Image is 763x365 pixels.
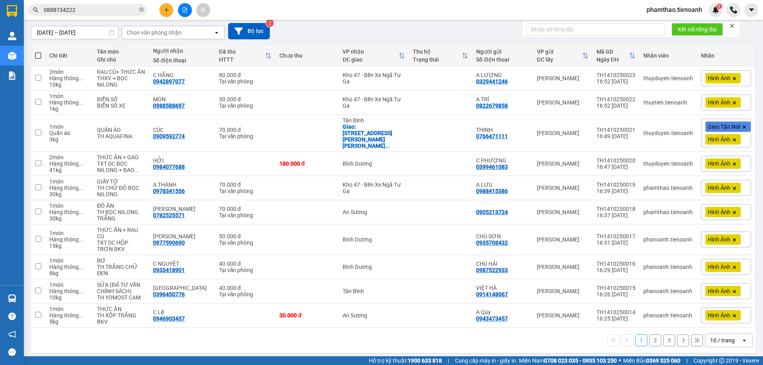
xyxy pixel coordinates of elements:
[97,239,145,252] div: TXT DC HỘP TRƠN BKV
[476,239,508,246] div: 0935708432
[537,75,589,81] div: [PERSON_NAME]
[343,117,405,124] div: Tân Bình
[164,7,169,13] span: plus
[596,206,635,212] div: TH1410250018
[153,157,211,164] div: HỞI
[97,294,145,301] div: TH YOMOST CAM
[526,23,665,36] input: Nhập số tổng đài
[49,69,89,75] div: 2 món
[596,233,635,239] div: TH1410250017
[643,185,693,191] div: phamthao.tienoanh
[79,236,83,243] span: ...
[8,348,16,356] span: message
[476,164,508,170] div: 0399461083
[476,291,508,297] div: 0914148067
[49,178,89,185] div: 1 món
[719,358,724,363] span: copyright
[533,45,593,66] th: Toggle SortBy
[213,29,220,36] svg: open
[476,102,508,109] div: 0822679858
[49,257,89,264] div: 1 món
[97,312,145,325] div: TH XỐP TRẮNG BKV
[649,334,661,346] button: 2
[49,93,89,99] div: 1 món
[537,56,582,63] div: ĐC lấy
[97,203,145,209] div: ĐỒ ĂN
[369,356,442,365] span: Hỗ trợ kỹ thuật:
[153,291,185,297] div: 0396450776
[8,330,16,338] span: notification
[49,312,89,319] div: Hàng thông thường
[49,236,89,243] div: Hàng thông thường
[537,99,589,106] div: [PERSON_NAME]
[343,96,405,109] div: Kho 47 - Bến Xe Ngã Tư Ga
[153,206,211,212] div: GIA BẢO
[97,257,145,264] div: BƠ
[97,102,145,109] div: BIỂN SỐ XE
[708,136,730,143] span: Hình Ảnh
[33,7,39,13] span: search
[476,133,508,139] div: 0766471111
[127,29,182,37] div: Chọn văn phòng nhận
[343,48,399,55] div: VP nhận
[476,182,529,188] div: A LƯU
[537,185,589,191] div: [PERSON_NAME]
[643,209,693,215] div: phamthao.tienoanh
[228,23,270,39] button: Bộ lọc
[49,185,89,191] div: Hàng thông thường
[49,230,89,236] div: 1 món
[537,48,582,55] div: VP gửi
[708,99,730,106] span: Hình Ảnh
[219,72,272,78] div: 80.000 đ
[153,267,185,273] div: 0933418901
[596,188,635,194] div: 16:39 [DATE]
[266,19,274,27] sup: 2
[153,285,211,291] div: THỤY
[343,209,405,215] div: An Sương
[49,270,89,276] div: 8 kg
[97,48,145,55] div: Tên món
[219,133,272,139] div: Tại văn phòng
[476,127,529,133] div: THỊNH
[79,209,83,215] span: ...
[476,188,508,194] div: 0988415386
[79,264,83,270] span: ...
[708,123,740,130] span: Giao Tận Nơi
[730,6,737,14] img: phone-icon
[44,6,137,14] input: Tìm tên, số ĐT hoặc mã đơn
[640,5,709,15] span: phamthao.tienoanh
[343,182,405,194] div: Kho 47 - Bến Xe Ngã Tư Ga
[643,99,693,106] div: thuytien.tienoanh
[97,227,145,239] div: THỨC ĂN + RAU CỦ
[153,102,185,109] div: 0988588697
[97,306,145,312] div: THỨC ĂN
[476,209,508,215] div: 0905213724
[49,160,89,167] div: Hàng thông thường
[643,52,693,59] div: Nhân viên
[343,312,405,319] div: An Sương
[708,288,730,295] span: Hình Ảnh
[596,157,635,164] div: TH1410250020
[643,75,693,81] div: thuyduyen.tienoanh
[708,160,730,167] span: Hình Ảnh
[708,263,730,270] span: Hình Ảnh
[134,167,139,173] span: ...
[153,78,185,85] div: 0942897077
[537,130,589,136] div: [PERSON_NAME]
[219,267,272,273] div: Tại văn phòng
[409,45,472,66] th: Toggle SortBy
[596,72,635,78] div: TH1410250023
[153,261,211,267] div: C NGUYỆT
[708,209,730,216] span: Hình Ảnh
[49,215,89,222] div: 30 kg
[596,96,635,102] div: TH1410250022
[596,56,629,63] div: Ngày ĐH
[672,23,723,36] button: Kết nối tổng đài
[537,236,589,243] div: [PERSON_NAME]
[49,319,89,325] div: 5 kg
[153,72,211,78] div: C HẰNG
[643,264,693,270] div: phanoanh.tienoanh
[49,75,89,81] div: Hàng thông thường
[79,312,83,319] span: ...
[79,75,83,81] span: ...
